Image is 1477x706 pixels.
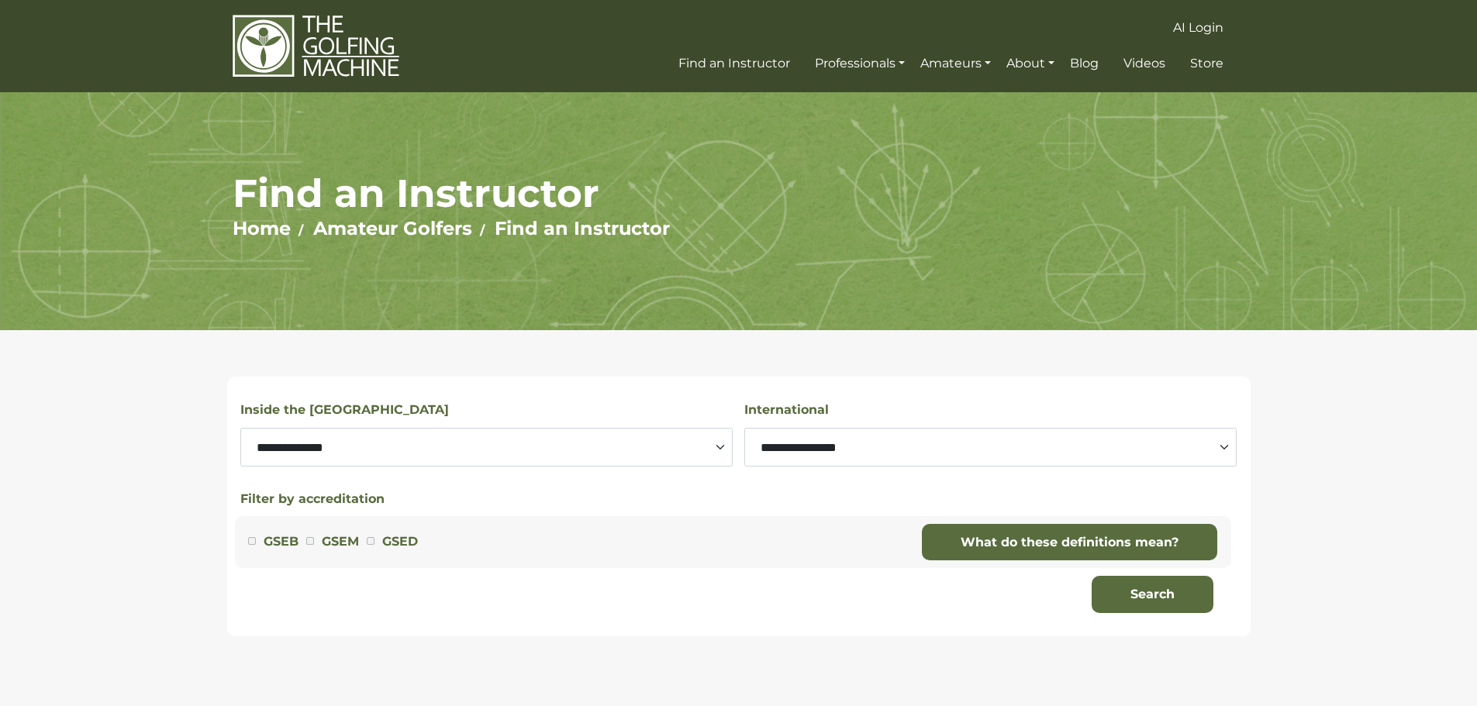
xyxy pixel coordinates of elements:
[240,490,385,508] button: Filter by accreditation
[1120,50,1169,77] a: Videos
[322,532,359,552] label: GSEM
[233,14,399,78] img: The Golfing Machine
[678,56,790,71] span: Find an Instructor
[495,217,670,239] a: Find an Instructor
[382,532,418,552] label: GSED
[1002,50,1058,77] a: About
[264,532,299,552] label: GSEB
[1190,56,1223,71] span: Store
[744,400,829,420] label: International
[313,217,472,239] a: Amateur Golfers
[233,170,1244,217] h1: Find an Instructor
[1186,50,1227,77] a: Store
[1092,576,1213,613] button: Search
[1070,56,1099,71] span: Blog
[240,428,733,467] select: Select a state
[675,50,794,77] a: Find an Instructor
[1173,20,1223,35] span: AI Login
[916,50,995,77] a: Amateurs
[811,50,909,77] a: Professionals
[233,217,291,239] a: Home
[922,524,1217,561] a: What do these definitions mean?
[240,400,449,420] label: Inside the [GEOGRAPHIC_DATA]
[1123,56,1165,71] span: Videos
[1066,50,1103,77] a: Blog
[1169,14,1227,42] a: AI Login
[744,428,1237,467] select: Select a country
